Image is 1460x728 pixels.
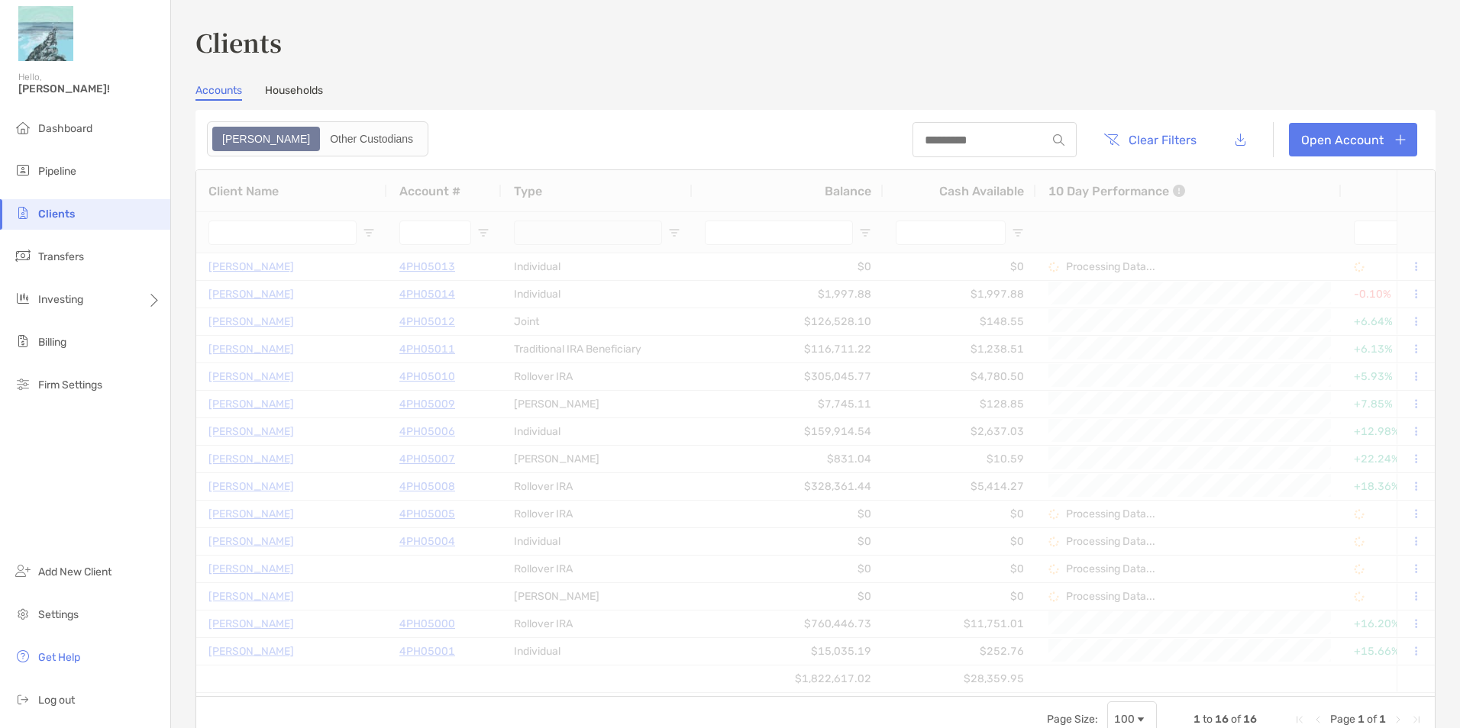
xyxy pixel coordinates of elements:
div: Zoe [214,128,318,150]
img: add_new_client icon [14,562,32,580]
a: Accounts [195,84,242,101]
img: billing icon [14,332,32,350]
div: segmented control [207,121,428,156]
span: 16 [1215,713,1229,726]
span: Transfers [38,250,84,263]
span: 16 [1243,713,1257,726]
span: Settings [38,608,79,621]
span: Get Help [38,651,80,664]
span: Clients [38,208,75,221]
h3: Clients [195,24,1436,60]
img: clients icon [14,204,32,222]
img: logout icon [14,690,32,708]
a: Households [265,84,323,101]
div: Other Custodians [321,128,422,150]
div: Last Page [1410,714,1423,726]
span: to [1203,713,1213,726]
img: settings icon [14,604,32,623]
span: Investing [38,293,83,306]
div: Previous Page [1312,714,1324,726]
div: Page Size: [1047,713,1098,726]
div: Next Page [1392,714,1404,726]
img: get-help icon [14,647,32,665]
img: pipeline icon [14,161,32,179]
img: dashboard icon [14,118,32,137]
span: of [1231,713,1241,726]
img: investing icon [14,289,32,308]
span: Page [1330,713,1355,726]
span: [PERSON_NAME]! [18,82,161,95]
span: Dashboard [38,122,92,135]
img: Zoe Logo [18,6,73,61]
img: firm-settings icon [14,375,32,393]
span: 1 [1379,713,1386,726]
img: input icon [1053,134,1064,146]
div: First Page [1294,714,1306,726]
a: Open Account [1289,123,1417,156]
span: Billing [38,336,66,349]
span: of [1367,713,1377,726]
span: Add New Client [38,565,111,578]
div: 100 [1114,713,1135,726]
span: Log out [38,694,75,707]
span: Pipeline [38,165,76,178]
span: 1 [1194,713,1200,726]
button: Clear Filters [1092,123,1208,156]
span: 1 [1358,713,1365,726]
img: transfers icon [14,246,32,265]
span: Firm Settings [38,378,102,391]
